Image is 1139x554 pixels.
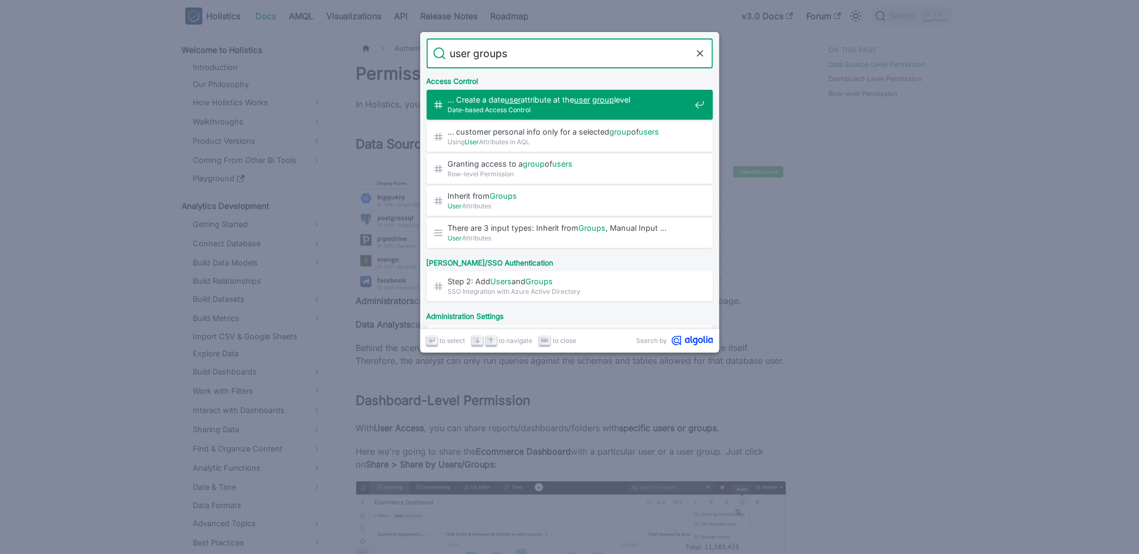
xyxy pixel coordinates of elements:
a: There are 3 input types: Inherit fromGroups, Manual Input …UserAttributes [427,218,713,248]
span: Step 2: Add and ​ [448,276,690,286]
svg: Algolia [672,335,713,346]
span: Search by [637,335,667,346]
span: to close [553,335,577,346]
span: … customer personal info only for a selected of ​ [448,127,690,137]
mark: users [553,159,573,168]
button: Clear the query [694,47,706,60]
mark: user [505,95,521,104]
span: to select [440,335,466,346]
mark: group [610,127,632,136]
mark: User [448,234,462,242]
span: SSO Integration with Azure Active Directory [448,286,690,296]
span: … Create a date attribute at the level​ [448,95,690,105]
svg: Enter key [428,337,436,345]
mark: group [593,95,615,104]
span: Using Attributes in AQL [448,137,690,147]
a: Step 2: AddUsersandGroups​SSO Integration with Azure Active Directory [427,271,713,301]
mark: user [575,95,591,104]
span: to navigate [499,335,533,346]
mark: User [465,138,480,146]
div: Administration Settings [425,303,715,325]
span: Row-level Permission [448,169,690,179]
span: Attributes [448,201,690,211]
span: There are 3 input types: Inherit from , Manual Input … [448,223,690,233]
div: [PERSON_NAME]/SSO Authentication [425,250,715,271]
mark: users [639,127,659,136]
mark: group [523,159,545,168]
a: Granting access to agroupofusers​Row-level Permission [427,154,713,184]
a: … customer personal info only for a selectedgroupofusers​UsingUserAttributes in AQL [427,122,713,152]
mark: Users [491,277,512,286]
mark: Groups [579,223,606,232]
mark: Groups [526,277,553,286]
svg: Arrow up [487,337,495,345]
mark: User [448,202,462,210]
span: Date-based Access Control [448,105,690,115]
span: Attributes [448,233,690,243]
svg: Escape key [541,337,549,345]
mark: Groups [490,191,517,200]
span: Inherit from ​ [448,191,690,201]
a: Inherit fromGroups​UserAttributes [427,186,713,216]
a: Search byAlgolia [637,335,713,346]
a: GroupManagement​UserManagement [427,325,713,355]
input: Search docs [446,38,694,68]
div: Access Control [425,68,715,90]
span: Granting access to a of ​ [448,159,690,169]
svg: Arrow down [474,337,482,345]
a: … Create a dateuserattribute at theuser grouplevel​Date-based Access Control [427,90,713,120]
